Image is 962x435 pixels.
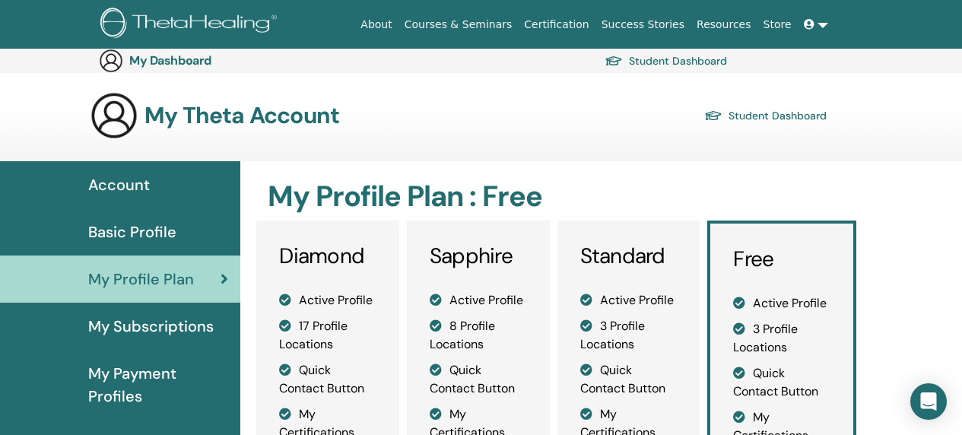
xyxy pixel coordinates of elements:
li: Quick Contact Button [733,364,830,401]
li: Active Profile [580,291,678,310]
a: Resources [691,11,757,39]
h3: My Theta Account [144,102,339,129]
div: Open Intercom Messenger [910,383,947,420]
li: Active Profile [733,294,830,313]
span: Basic Profile [88,221,176,243]
img: generic-user-icon.jpg [90,91,138,140]
li: Active Profile [430,291,527,310]
img: generic-user-icon.jpg [99,49,123,73]
h3: Free [733,246,830,272]
li: 8 Profile Locations [430,317,527,354]
img: graduation-cap.svg [704,110,722,122]
li: Active Profile [279,291,376,310]
h3: My Dashboard [129,53,281,68]
li: 3 Profile Locations [580,317,678,354]
span: My Profile Plan [88,268,194,291]
h3: Standard [580,243,678,269]
li: Quick Contact Button [430,361,527,398]
h2: My Profile Plan : Free [268,179,852,214]
a: Courses & Seminars [398,11,519,39]
a: Store [757,11,798,39]
span: My Payment Profiles [88,362,228,408]
a: Student Dashboard [605,50,727,71]
a: Student Dashboard [704,105,827,126]
h3: Diamond [279,243,376,269]
a: About [354,11,398,39]
li: Quick Contact Button [580,361,678,398]
span: Account [88,173,150,196]
li: Quick Contact Button [279,361,376,398]
img: graduation-cap.svg [605,55,623,68]
span: My Subscriptions [88,315,214,338]
img: logo.png [100,8,282,42]
a: Success Stories [595,11,691,39]
li: 3 Profile Locations [733,320,830,357]
li: 17 Profile Locations [279,317,376,354]
a: Certification [518,11,595,39]
h3: Sapphire [430,243,527,269]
